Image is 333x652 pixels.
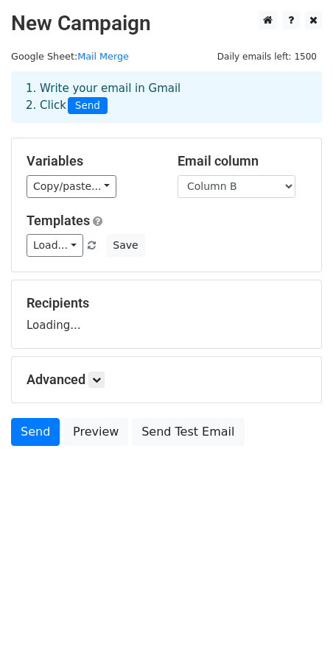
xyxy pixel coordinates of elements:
h5: Email column [178,153,306,169]
a: Send Test Email [132,418,244,446]
div: Loading... [27,295,306,333]
h5: Recipients [27,295,306,311]
a: Templates [27,213,90,228]
a: Load... [27,234,83,257]
span: Daily emails left: 1500 [212,49,322,65]
h2: New Campaign [11,11,322,36]
small: Google Sheet: [11,51,129,62]
a: Preview [63,418,128,446]
h5: Advanced [27,372,306,388]
div: 1. Write your email in Gmail 2. Click [15,80,318,114]
h5: Variables [27,153,155,169]
a: Copy/paste... [27,175,116,198]
span: Send [68,97,108,115]
a: Send [11,418,60,446]
a: Mail Merge [77,51,129,62]
a: Daily emails left: 1500 [212,51,322,62]
button: Save [106,234,144,257]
